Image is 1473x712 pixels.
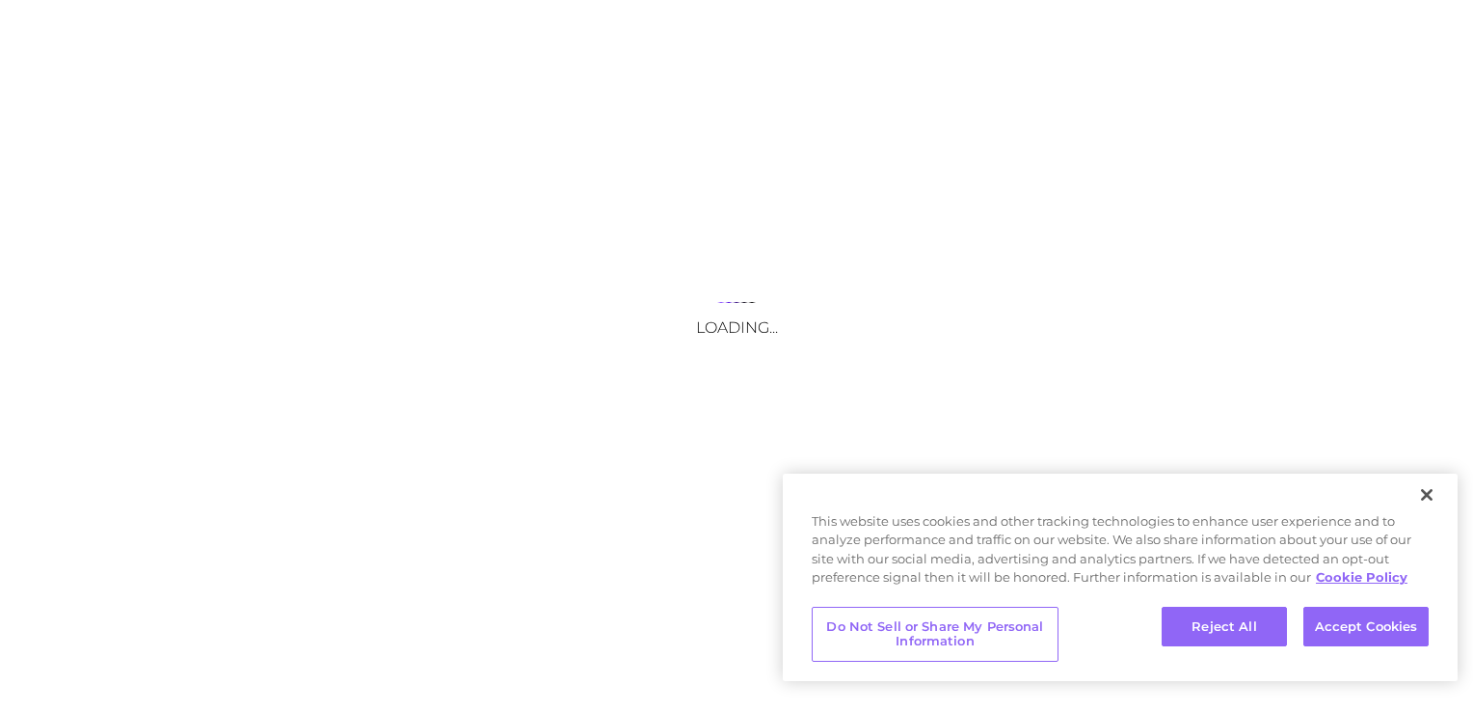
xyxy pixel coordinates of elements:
[783,474,1458,681] div: Cookie banner
[783,474,1458,681] div: Privacy
[1316,569,1407,585] a: More information about your privacy, opens in a new tab
[1406,474,1448,516] button: Close
[783,512,1458,597] div: This website uses cookies and other tracking technologies to enhance user experience and to analy...
[544,318,929,337] h3: Loading...
[1303,607,1429,647] button: Accept Cookies
[812,607,1058,662] button: Do Not Sell or Share My Personal Information, Opens the preference center dialog
[1162,607,1287,647] button: Reject All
